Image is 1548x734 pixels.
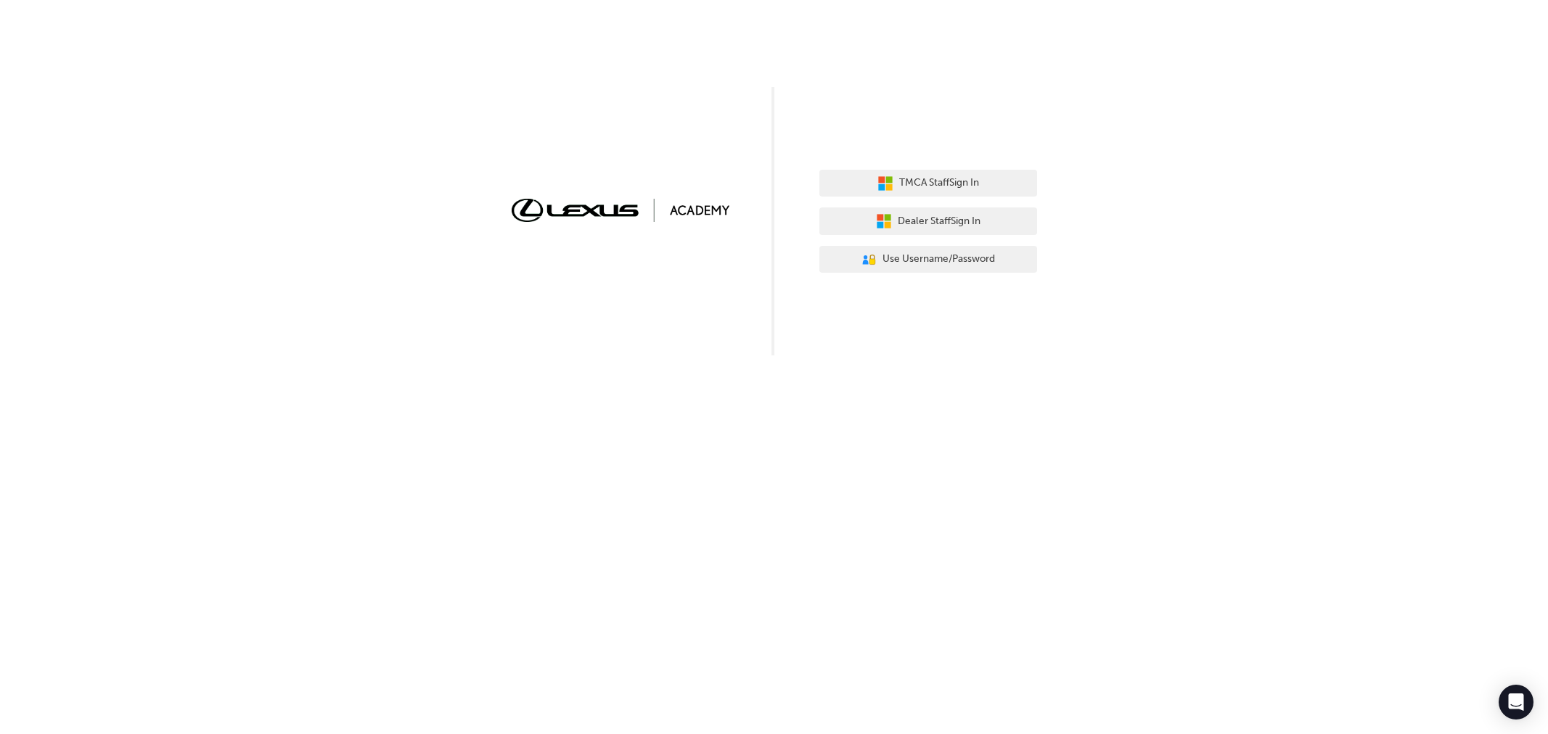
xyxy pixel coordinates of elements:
button: TMCA StaffSign In [819,170,1037,197]
button: Dealer StaffSign In [819,207,1037,235]
button: Use Username/Password [819,246,1037,273]
div: Open Intercom Messenger [1499,685,1533,719]
span: Dealer Staff Sign In [898,213,980,230]
span: TMCA Staff Sign In [899,175,979,191]
img: Trak [512,199,729,221]
span: Use Username/Password [882,251,995,268]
